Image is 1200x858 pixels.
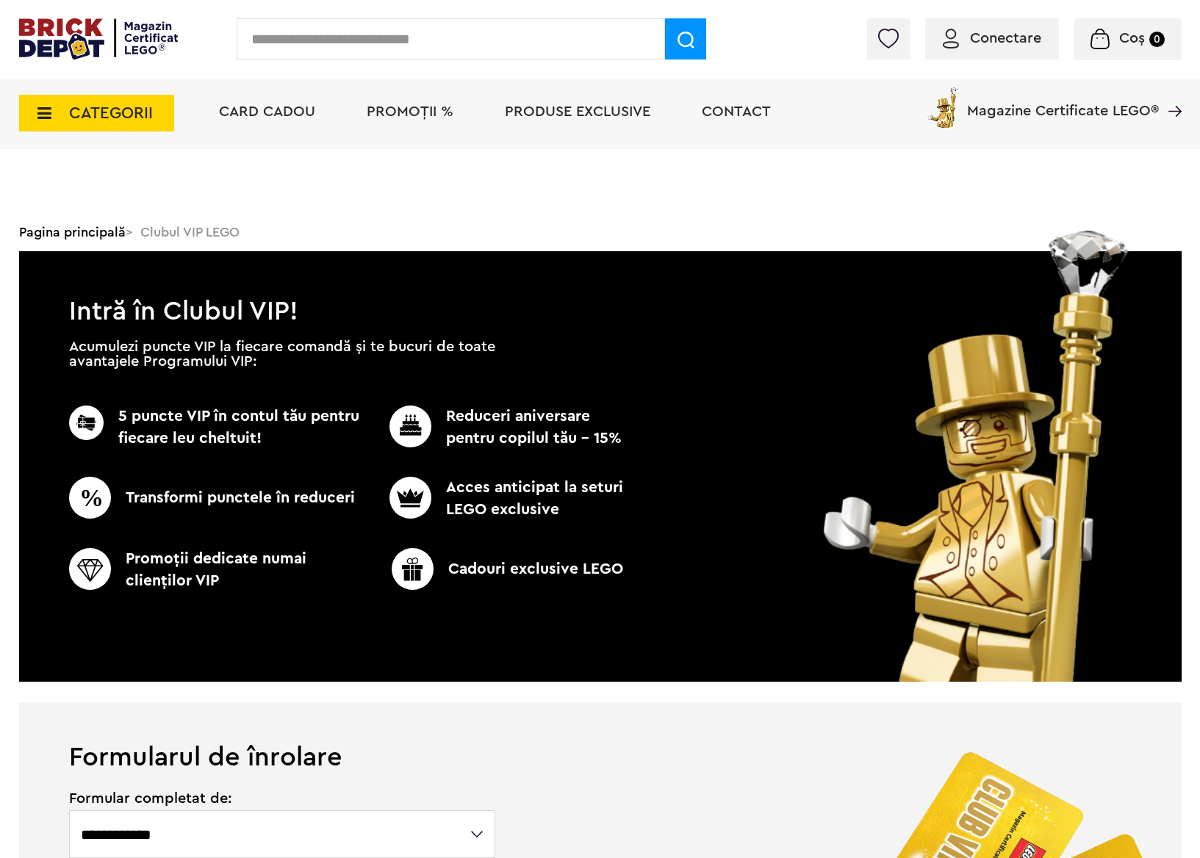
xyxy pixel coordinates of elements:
span: Conectare [970,31,1041,46]
img: CC_BD_Green_chek_mark [389,405,431,447]
a: Card Cadou [219,104,315,119]
span: Magazine Certificate LEGO® [967,84,1159,118]
p: Reduceri aniversare pentru copilul tău - 15% [365,405,628,450]
img: CC_BD_Green_chek_mark [69,477,111,519]
img: CC_BD_Green_chek_mark [69,548,111,590]
a: Conectare [943,31,1041,46]
img: CC_BD_Green_chek_mark [389,477,431,519]
h1: Formularul de înrolare [19,702,1182,771]
p: Cadouri exclusive LEGO [359,548,655,590]
p: Acumulezi puncte VIP la fiecare comandă și te bucuri de toate avantajele Programului VIP: [69,339,495,369]
a: PROMOȚII % [367,104,453,119]
p: 5 puncte VIP în contul tău pentru fiecare leu cheltuit! [69,405,365,450]
a: Contact [702,104,771,119]
h1: Intră în Clubul VIP! [19,251,1182,319]
a: Produse exclusive [505,104,650,119]
a: Magazine Certificate LEGO® [1159,84,1182,99]
img: vip_page_image [803,231,1151,682]
p: Acces anticipat la seturi LEGO exclusive [365,477,628,521]
img: CC_BD_Green_chek_mark [392,548,434,590]
small: 0 [1149,32,1165,47]
img: CC_BD_Green_chek_mark [69,405,104,440]
span: CATEGORII [69,105,153,121]
a: Pagina principală [19,226,126,239]
div: > Clubul VIP LEGO [19,213,1182,251]
span: Coș [1119,31,1145,46]
span: Formular completat de: [69,791,497,806]
p: Transformi punctele în reduceri [69,477,365,519]
p: Promoţii dedicate numai clienţilor VIP [69,548,365,592]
